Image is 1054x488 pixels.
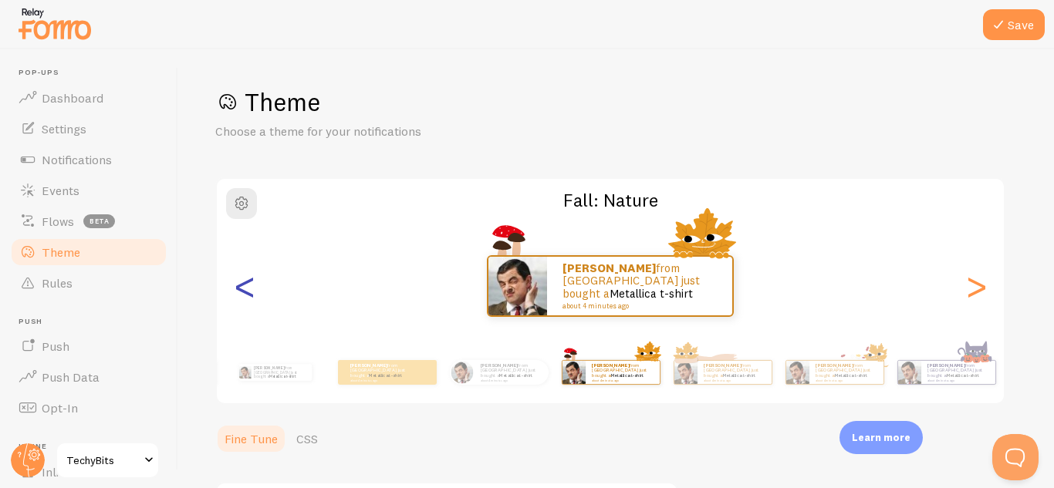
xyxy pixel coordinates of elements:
div: Next slide [967,231,985,342]
span: beta [83,214,115,228]
small: about 4 minutes ago [592,379,652,382]
a: TechyBits [56,442,160,479]
small: about 4 minutes ago [350,379,410,382]
p: from [GEOGRAPHIC_DATA] just bought a [481,362,542,382]
p: from [GEOGRAPHIC_DATA] just bought a [927,362,989,382]
a: Metallica t-shirt [610,286,693,301]
small: about 4 minutes ago [816,379,876,382]
p: from [GEOGRAPHIC_DATA] just bought a [254,364,306,381]
span: Dashboard [42,90,103,106]
strong: [PERSON_NAME] [816,362,853,369]
a: Fine Tune [215,423,287,454]
span: Settings [42,121,86,136]
span: Flows [42,214,74,229]
img: Fomo [488,257,547,315]
p: from [GEOGRAPHIC_DATA] just bought a [816,362,877,382]
span: Notifications [42,152,112,167]
a: Metallica t-shirt [722,372,755,379]
p: Learn more [852,430,910,445]
a: Push [9,331,168,362]
strong: [PERSON_NAME] [481,362,518,369]
a: Metallica t-shirt [499,372,532,379]
p: from [GEOGRAPHIC_DATA] just bought a [562,262,717,310]
img: Fomo [897,361,921,384]
strong: [PERSON_NAME] [254,365,285,370]
small: about 4 minutes ago [562,302,712,310]
strong: [PERSON_NAME] [704,362,741,369]
strong: [PERSON_NAME] [562,261,656,275]
a: Settings [9,113,168,144]
a: Events [9,175,168,206]
strong: [PERSON_NAME] [350,362,387,369]
img: Fomo [674,361,697,384]
small: about 4 minutes ago [704,379,764,382]
h2: Fall: Nature [217,188,1004,212]
p: from [GEOGRAPHIC_DATA] just bought a [592,362,654,382]
a: Rules [9,268,168,298]
a: Metallica t-shirt [834,372,867,379]
span: Opt-In [42,400,78,416]
a: Theme [9,237,168,268]
a: Dashboard [9,82,168,113]
a: Flows beta [9,206,168,237]
img: Fomo [451,361,473,383]
div: Previous slide [235,231,254,342]
a: Metallica t-shirt [946,372,979,379]
span: Events [42,183,79,198]
small: about 4 minutes ago [927,379,988,382]
img: Fomo [785,361,809,384]
a: Notifications [9,144,168,175]
small: about 4 minutes ago [481,379,541,382]
h1: Theme [215,86,1017,118]
strong: [PERSON_NAME] [927,362,964,369]
img: Fomo [238,366,251,379]
img: fomo-relay-logo-orange.svg [16,4,93,43]
span: TechyBits [66,451,140,469]
div: Learn more [839,421,923,454]
a: CSS [287,423,327,454]
p: from [GEOGRAPHIC_DATA] just bought a [350,362,412,382]
span: Pop-ups [19,68,168,78]
a: Metallica t-shirt [610,372,644,379]
a: Metallica t-shirt [269,374,296,379]
span: Push Data [42,369,100,385]
span: Rules [42,275,73,291]
span: Theme [42,244,80,260]
img: Fomo [562,361,585,384]
iframe: Help Scout Beacon - Open [992,434,1039,480]
p: from [GEOGRAPHIC_DATA] just bought a [704,362,765,382]
span: Push [42,338,69,354]
strong: [PERSON_NAME] [592,362,629,369]
a: Metallica t-shirt [369,372,402,379]
p: Choose a theme for your notifications [215,123,586,140]
a: Push Data [9,362,168,392]
a: Opt-In [9,392,168,423]
span: Push [19,317,168,327]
